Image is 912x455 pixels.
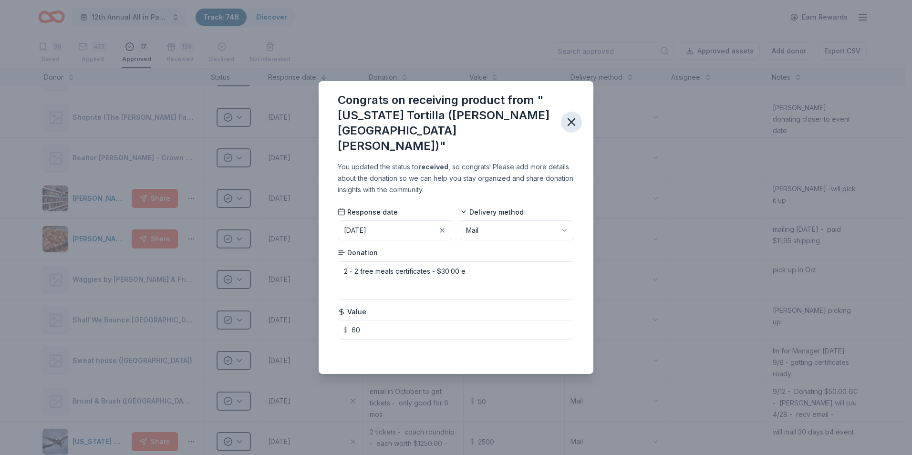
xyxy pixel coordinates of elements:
[418,163,448,171] b: received
[338,207,398,217] span: Response date
[338,261,574,300] textarea: 2 - 2 free meals certificates - $30.00 e
[460,207,524,217] span: Delivery method
[344,225,366,236] div: [DATE]
[338,220,452,240] button: [DATE]
[338,161,574,196] div: You updated the status to , so congrats! Please add more details about the donation so we can hel...
[338,93,553,154] div: Congrats on receiving product from "[US_STATE] Tortilla ([PERSON_NAME][GEOGRAPHIC_DATA][PERSON_NA...
[338,248,378,258] span: Donation
[338,307,366,317] span: Value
